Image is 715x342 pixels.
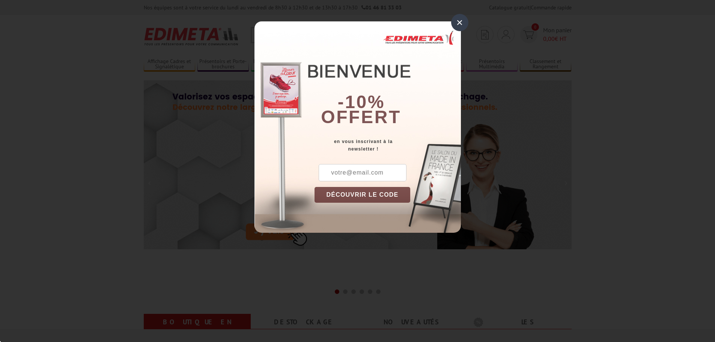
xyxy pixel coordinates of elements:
[319,164,406,181] input: votre@email.com
[338,92,385,112] b: -10%
[451,14,468,31] div: ×
[321,107,401,127] font: offert
[315,138,461,153] div: en vous inscrivant à la newsletter !
[315,187,411,203] button: DÉCOUVRIR LE CODE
